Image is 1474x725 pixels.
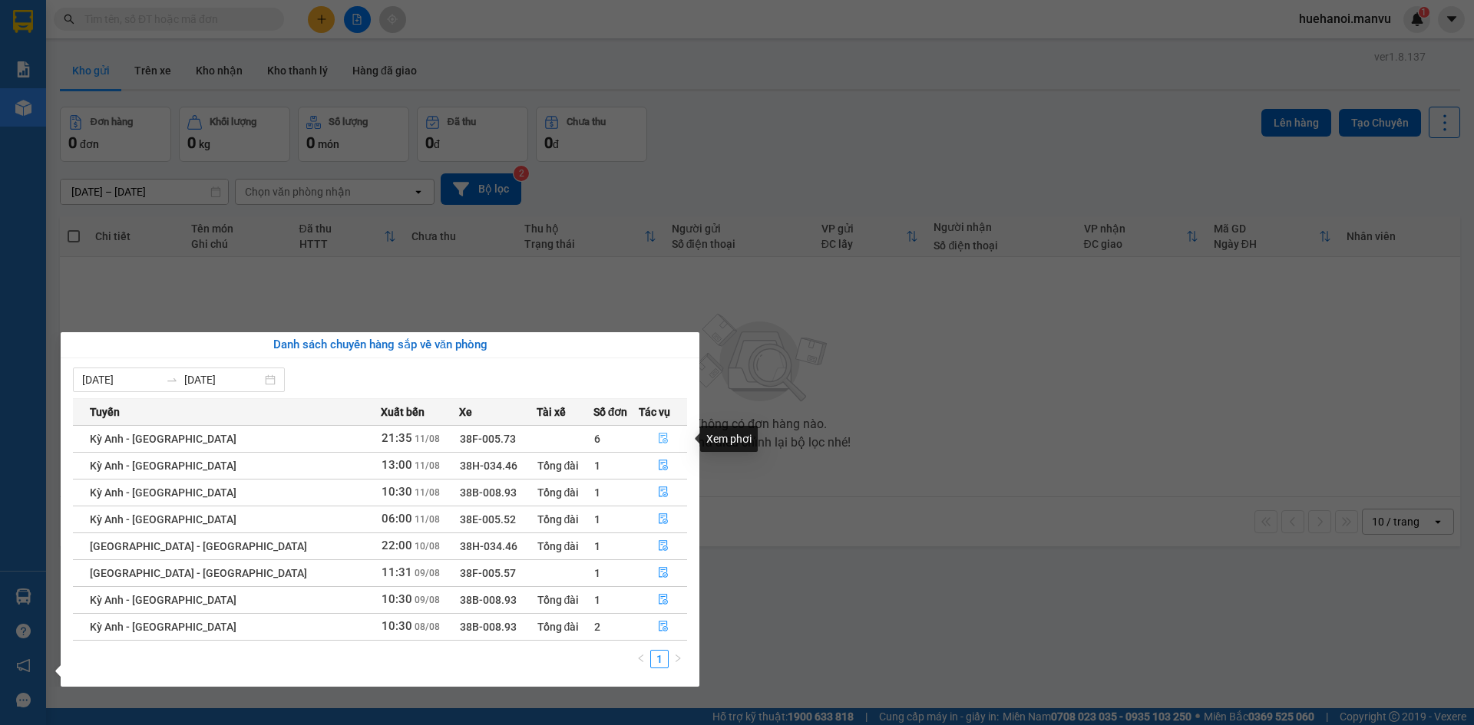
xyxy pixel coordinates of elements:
[90,567,307,579] span: [GEOGRAPHIC_DATA] - [GEOGRAPHIC_DATA]
[460,433,516,445] span: 38F-005.73
[382,485,412,499] span: 10:30
[658,567,669,579] span: file-done
[640,427,686,451] button: file-done
[673,654,682,663] span: right
[460,567,516,579] span: 38F-005.57
[90,513,236,526] span: Kỳ Anh - [GEOGRAPHIC_DATA]
[166,374,178,386] span: to
[669,650,687,668] li: Next Page
[640,534,686,559] button: file-done
[537,511,593,528] div: Tổng đài
[382,458,412,472] span: 13:00
[700,426,758,452] div: Xem phơi
[90,621,236,633] span: Kỳ Anh - [GEOGRAPHIC_DATA]
[382,539,412,552] span: 22:00
[415,433,440,444] span: 11/08
[166,374,178,386] span: swap-right
[658,621,669,633] span: file-done
[640,588,686,612] button: file-done
[640,507,686,532] button: file-done
[537,484,593,501] div: Tổng đài
[537,538,593,555] div: Tổng đài
[658,486,669,499] span: file-done
[415,621,440,632] span: 08/08
[594,540,600,552] span: 1
[594,486,600,499] span: 1
[82,371,160,388] input: Từ ngày
[381,404,425,420] span: Xuất bến
[658,460,669,472] span: file-done
[537,592,593,608] div: Tổng đài
[415,460,440,471] span: 11/08
[632,650,650,668] li: Previous Page
[639,404,670,420] span: Tác vụ
[460,621,517,633] span: 38B-008.93
[658,594,669,606] span: file-done
[650,650,669,668] li: 1
[632,650,650,668] button: left
[594,460,600,472] span: 1
[90,404,120,420] span: Tuyến
[636,654,646,663] span: left
[460,540,517,552] span: 38H-034.46
[415,568,440,578] span: 09/08
[90,486,236,499] span: Kỳ Anh - [GEOGRAPHIC_DATA]
[90,460,236,472] span: Kỳ Anh - [GEOGRAPHIC_DATA]
[460,594,517,606] span: 38B-008.93
[640,615,686,639] button: file-done
[658,540,669,552] span: file-done
[382,619,412,633] span: 10:30
[594,594,600,606] span: 1
[537,457,593,474] div: Tổng đài
[90,594,236,606] span: Kỳ Anh - [GEOGRAPHIC_DATA]
[640,561,686,585] button: file-done
[415,514,440,525] span: 11/08
[593,404,628,420] span: Số đơn
[594,433,600,445] span: 6
[460,486,517,499] span: 38B-008.93
[415,487,440,498] span: 11/08
[658,513,669,526] span: file-done
[460,513,516,526] span: 38E-005.52
[382,512,412,526] span: 06:00
[382,565,412,579] span: 11:31
[460,460,517,472] span: 38H-034.46
[594,621,600,633] span: 2
[73,336,687,354] div: Danh sách chuyến hàng sắp về văn phòng
[537,618,593,635] div: Tổng đài
[537,404,566,420] span: Tài xế
[640,480,686,505] button: file-done
[651,651,668,667] a: 1
[415,595,440,605] span: 09/08
[658,433,669,445] span: file-done
[594,513,600,526] span: 1
[415,541,440,552] span: 10/08
[90,540,307,552] span: [GEOGRAPHIC_DATA] - [GEOGRAPHIC_DATA]
[382,431,412,445] span: 21:35
[640,453,686,478] button: file-done
[669,650,687,668] button: right
[90,433,236,445] span: Kỳ Anh - [GEOGRAPHIC_DATA]
[184,371,262,388] input: Đến ngày
[459,404,472,420] span: Xe
[594,567,600,579] span: 1
[382,592,412,606] span: 10:30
